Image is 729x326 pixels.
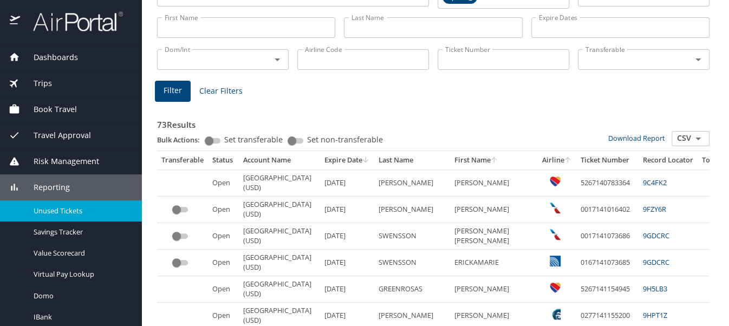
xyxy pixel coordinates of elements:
a: 9GDCRC [643,257,669,267]
span: IBank [34,312,129,322]
td: [DATE] [320,169,374,196]
th: Record Locator [639,151,698,169]
th: Account Name [239,151,320,169]
a: 9FZY6R [643,204,666,214]
td: [GEOGRAPHIC_DATA] (USD) [239,250,320,276]
td: 0017141016402 [576,197,639,223]
a: 9HPT1Z [643,310,667,320]
span: Filter [164,84,182,97]
td: Open [208,197,239,223]
td: 5267140783364 [576,169,639,196]
img: United Airlines [550,256,561,266]
h3: 73 Results [157,112,710,131]
span: Dashboards [20,51,78,63]
td: [GEOGRAPHIC_DATA] (USD) [239,223,320,250]
button: Open [691,131,706,146]
th: Status [208,151,239,169]
button: Clear Filters [195,81,247,101]
th: Airline [538,151,576,169]
span: Book Travel [20,103,77,115]
a: 9C4FK2 [643,178,667,187]
td: SWENSSON [374,250,450,276]
img: American Airlines [550,229,561,240]
td: [GEOGRAPHIC_DATA] (USD) [239,197,320,223]
span: Clear Filters [199,84,243,98]
a: Download Report [608,133,665,143]
td: Open [208,169,239,196]
button: Open [270,52,285,67]
td: [PERSON_NAME] [450,197,538,223]
td: Open [208,276,239,303]
img: Southwest Airlines [550,176,561,187]
a: 9GDCRC [643,231,669,240]
span: Virtual Pay Lookup [34,269,129,279]
td: [DATE] [320,197,374,223]
td: 0167141073685 [576,250,639,276]
a: 9H5LB3 [643,284,667,294]
td: GREENROSAS [374,276,450,303]
span: Set non-transferable [307,136,383,144]
td: Open [208,223,239,250]
td: [DATE] [320,223,374,250]
div: Transferable [161,155,204,165]
span: Trips [20,77,52,89]
th: First Name [450,151,538,169]
img: icon-airportal.png [10,11,21,32]
button: sort [491,157,498,164]
span: Travel Approval [20,129,91,141]
span: Risk Management [20,155,99,167]
img: American Airlines [550,203,561,213]
td: [PERSON_NAME] [374,197,450,223]
td: [PERSON_NAME] [450,276,538,303]
td: [DATE] [320,250,374,276]
th: Last Name [374,151,450,169]
td: [GEOGRAPHIC_DATA] (USD) [239,169,320,196]
th: Ticket Number [576,151,639,169]
button: sort [564,157,572,164]
span: Set transferable [224,136,283,144]
td: SWENSSON [374,223,450,250]
td: Open [208,250,239,276]
span: Value Scorecard [34,248,129,258]
img: Southwest Airlines [550,282,561,293]
button: Filter [155,81,191,102]
span: Domo [34,291,129,301]
td: [DATE] [320,276,374,303]
th: Expire Date [320,151,374,169]
span: Savings Tracker [34,227,129,237]
td: [PERSON_NAME] [374,169,450,196]
td: 5267141154945 [576,276,639,303]
img: airportal-logo.png [21,11,123,32]
button: Open [691,52,706,67]
span: Reporting [20,181,70,193]
img: Alaska Airlines [550,309,561,320]
td: [PERSON_NAME] [450,169,538,196]
td: [PERSON_NAME] [PERSON_NAME] [450,223,538,250]
td: [GEOGRAPHIC_DATA] (USD) [239,276,320,303]
td: 0017141073686 [576,223,639,250]
p: Bulk Actions: [157,135,209,145]
button: sort [362,157,370,164]
td: ERICKAMARIE [450,250,538,276]
span: Unused Tickets [34,206,129,216]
